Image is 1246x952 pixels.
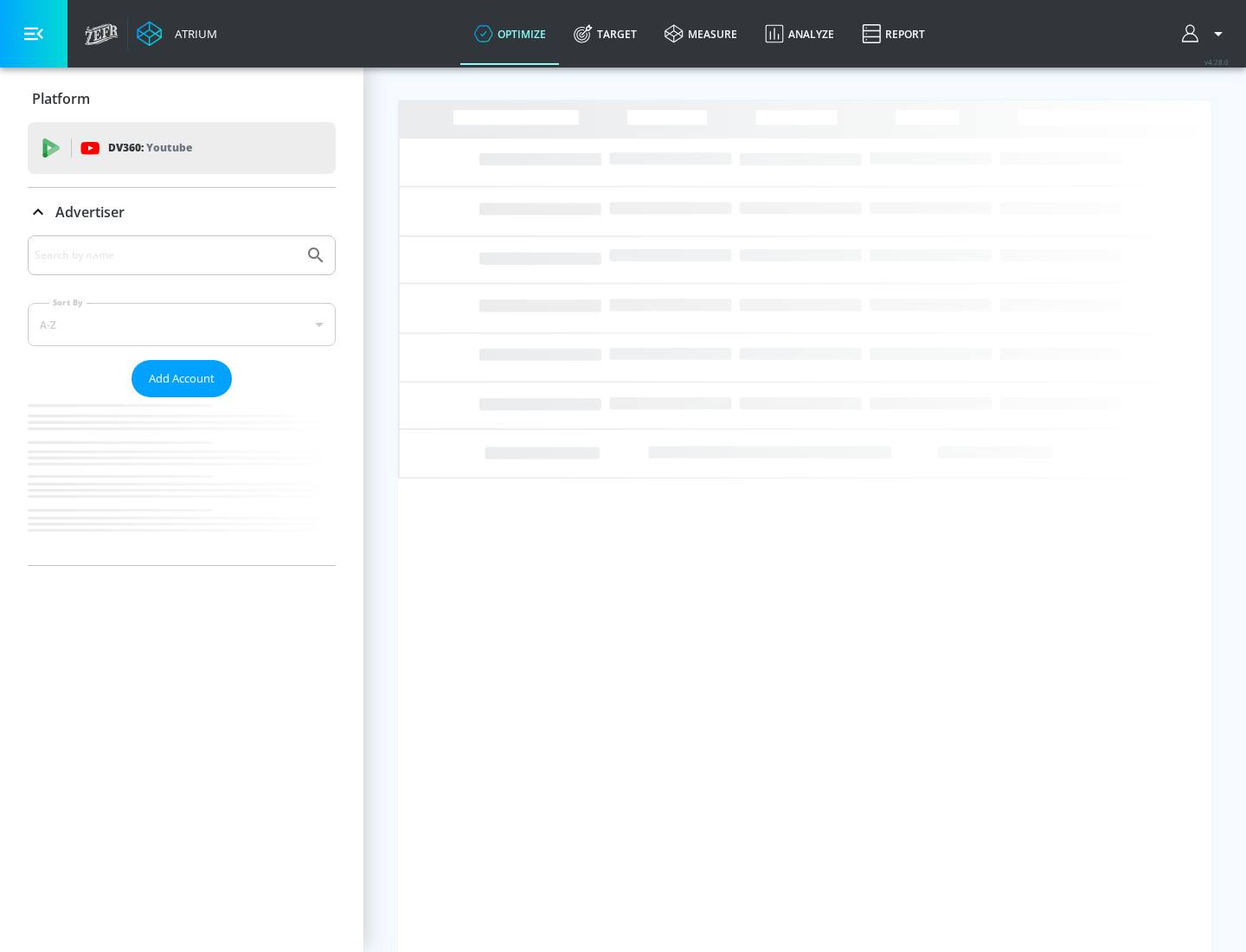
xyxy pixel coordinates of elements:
div: Platform [28,74,336,123]
p: DV360: [108,138,192,158]
div: A-Z [28,303,336,346]
p: Advertiser [55,203,125,222]
span: v 4.28.0 [1204,57,1229,67]
div: Atrium [168,26,217,42]
a: optimize [460,3,560,65]
span: Add Account [149,369,215,389]
a: Target [560,3,651,65]
a: Report [848,3,939,65]
p: Platform [32,89,90,108]
input: Search by name [35,244,297,267]
a: Atrium [137,21,217,47]
label: Sort By [49,297,87,308]
button: Add Account [132,360,232,397]
nav: list of Advertiser [28,397,336,565]
a: Analyze [751,3,848,65]
p: Youtube [146,138,192,157]
div: DV360: Youtube [28,122,336,174]
div: Advertiser [28,235,336,565]
div: Advertiser [28,188,336,236]
a: measure [651,3,751,65]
